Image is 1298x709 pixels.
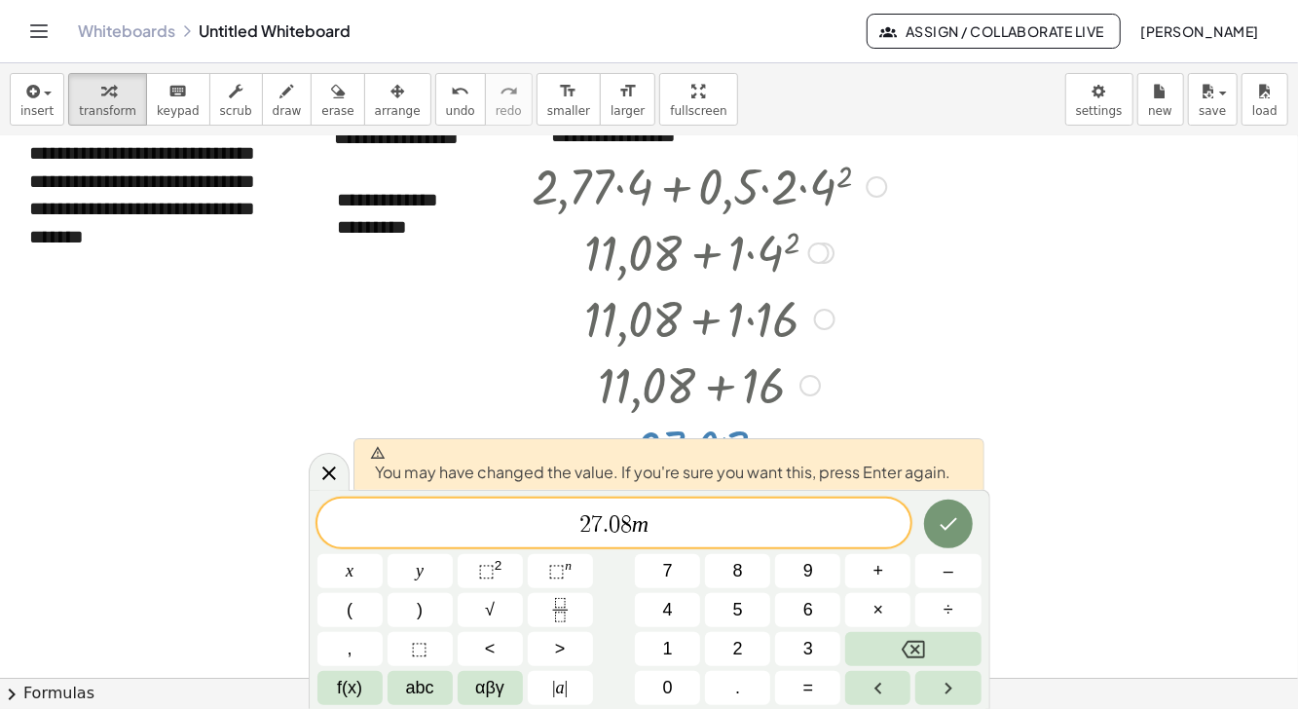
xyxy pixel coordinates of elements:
button: x [317,554,383,588]
span: arrange [375,104,421,118]
button: Absolute value [528,671,593,705]
span: erase [321,104,353,118]
span: . [603,513,609,537]
button: Square root [458,593,523,627]
span: a [552,675,568,701]
button: draw [262,73,313,126]
sup: 2 [495,558,502,573]
button: 7 [635,554,700,588]
span: ( [347,597,352,623]
button: new [1137,73,1184,126]
button: transform [68,73,147,126]
button: 8 [705,554,770,588]
button: Divide [915,593,981,627]
button: Times [845,593,910,627]
button: Plus [845,554,910,588]
span: + [873,558,884,584]
button: Right arrow [915,671,981,705]
button: fullscreen [659,73,737,126]
span: – [944,558,953,584]
span: save [1199,104,1226,118]
span: 8 [733,558,743,584]
button: redoredo [485,73,533,126]
button: Squared [458,554,523,588]
span: redo [496,104,522,118]
span: abc [406,675,434,701]
span: fullscreen [670,104,726,118]
button: settings [1065,73,1133,126]
button: Alphabet [388,671,453,705]
i: undo [451,80,469,103]
i: redo [500,80,518,103]
span: ⬚ [548,561,565,580]
span: Assign / Collaborate Live [883,22,1104,40]
span: smaller [547,104,590,118]
span: > [555,636,566,662]
button: save [1188,73,1238,126]
span: 7 [591,513,603,537]
span: x [346,558,353,584]
button: load [1242,73,1288,126]
button: arrange [364,73,431,126]
span: draw [273,104,302,118]
sup: n [565,558,572,573]
span: αβγ [475,675,504,701]
span: ⬚ [478,561,495,580]
span: y [416,558,424,584]
i: keyboard [168,80,187,103]
span: ⬚ [412,636,428,662]
span: 0 [609,513,620,537]
button: 4 [635,593,700,627]
button: Greek alphabet [458,671,523,705]
button: , [317,632,383,666]
span: = [803,675,814,701]
span: 8 [620,513,632,537]
span: | [565,678,569,697]
span: | [552,678,556,697]
span: < [485,636,496,662]
button: 9 [775,554,840,588]
span: 4 [663,597,673,623]
span: scrub [220,104,252,118]
button: Assign / Collaborate Live [867,14,1121,49]
button: Greater than [528,632,593,666]
button: undoundo [435,73,486,126]
span: ) [417,597,423,623]
span: 7 [663,558,673,584]
span: 1 [663,636,673,662]
span: new [1148,104,1172,118]
button: ( [317,593,383,627]
button: 5 [705,593,770,627]
span: 0 [663,675,673,701]
button: Left arrow [845,671,910,705]
span: , [348,636,352,662]
button: 2 [705,632,770,666]
button: Functions [317,671,383,705]
span: . [735,675,740,701]
span: × [873,597,884,623]
button: Toggle navigation [23,16,55,47]
button: Fraction [528,593,593,627]
button: Superscript [528,554,593,588]
button: 0 [635,671,700,705]
button: 3 [775,632,840,666]
button: insert [10,73,64,126]
span: 6 [803,597,813,623]
span: insert [20,104,54,118]
span: 2 [579,513,591,537]
button: format_sizelarger [600,73,655,126]
button: y [388,554,453,588]
button: . [705,671,770,705]
button: [PERSON_NAME] [1125,14,1275,49]
span: larger [611,104,645,118]
span: 5 [733,597,743,623]
span: load [1252,104,1278,118]
span: keypad [157,104,200,118]
button: 1 [635,632,700,666]
button: ) [388,593,453,627]
button: keyboardkeypad [146,73,210,126]
span: 9 [803,558,813,584]
a: Whiteboards [78,21,175,41]
button: Placeholder [388,632,453,666]
button: format_sizesmaller [537,73,601,126]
